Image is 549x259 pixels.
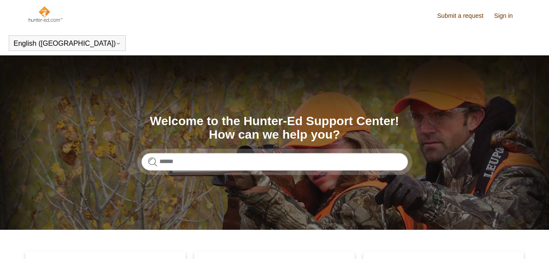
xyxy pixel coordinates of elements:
[142,153,408,170] input: Search
[142,115,408,142] h1: Welcome to the Hunter-Ed Support Center! How can we help you?
[494,11,521,20] a: Sign in
[28,5,63,23] img: Hunter-Ed Help Center home page
[437,11,492,20] a: Submit a request
[14,40,121,48] button: English ([GEOGRAPHIC_DATA])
